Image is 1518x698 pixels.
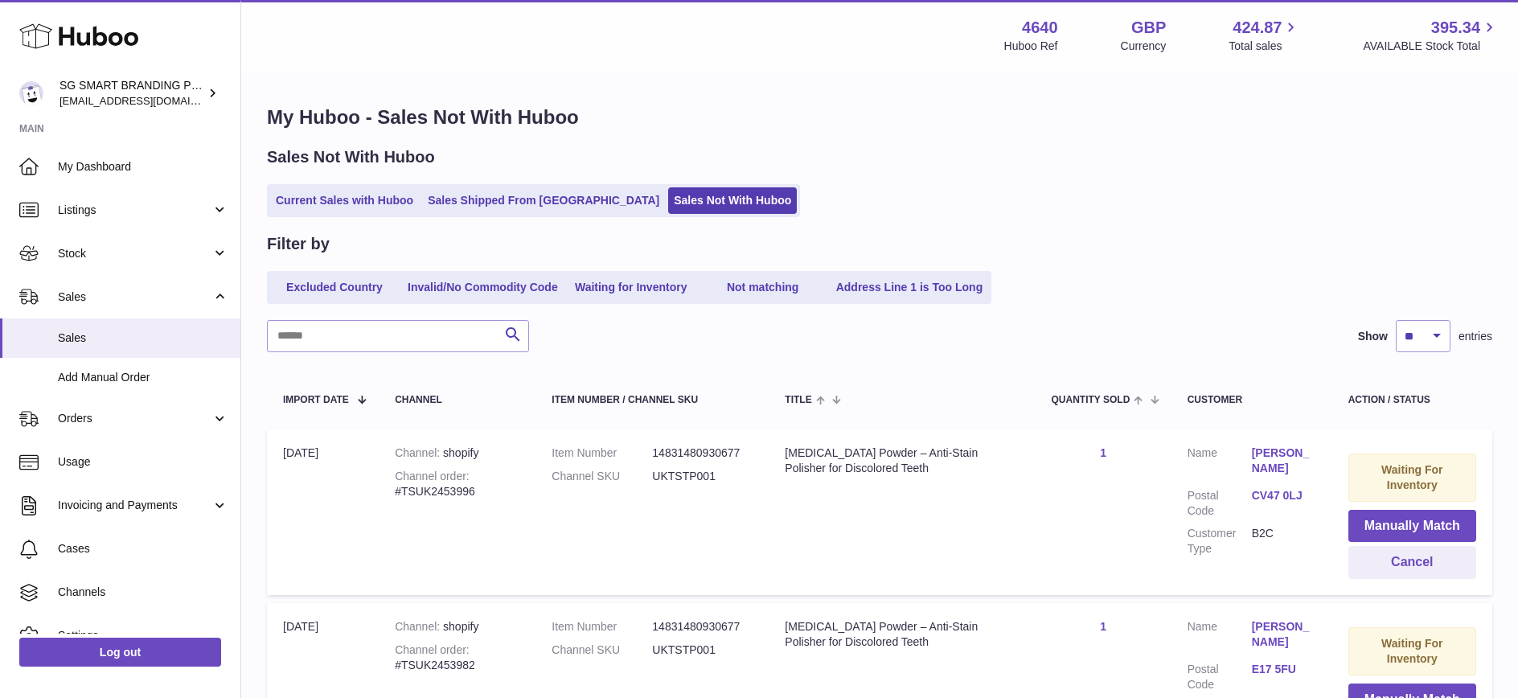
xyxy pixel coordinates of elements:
h2: Filter by [267,233,330,255]
dt: Item Number [552,445,652,461]
div: Item Number / Channel SKU [552,395,753,405]
a: Address Line 1 is Too Long [831,274,989,301]
div: [MEDICAL_DATA] Powder – Anti-Stain Polisher for Discolored Teeth [785,619,1019,650]
a: [PERSON_NAME] [1252,619,1316,650]
span: Listings [58,203,211,218]
label: Show [1358,329,1388,344]
div: shopify [395,619,519,634]
span: Cases [58,541,228,556]
span: Quantity Sold [1052,395,1130,405]
a: Log out [19,638,221,667]
dt: Postal Code [1188,662,1252,692]
td: [DATE] [267,429,379,595]
button: Manually Match [1348,510,1476,543]
div: #TSUK2453996 [395,469,519,499]
strong: Channel order [395,643,470,656]
strong: Channel [395,446,443,459]
span: Stock [58,246,211,261]
span: Title [785,395,811,405]
div: Currency [1121,39,1167,54]
a: Sales Not With Huboo [668,187,797,214]
strong: Waiting For Inventory [1381,637,1442,665]
a: [PERSON_NAME] [1252,445,1316,476]
dt: Name [1188,619,1252,654]
dd: UKTSTP001 [652,643,753,658]
dt: Item Number [552,619,652,634]
strong: Channel order [395,470,470,482]
span: 395.34 [1431,17,1480,39]
strong: Waiting For Inventory [1381,463,1442,491]
span: Import date [283,395,349,405]
a: Not matching [699,274,827,301]
a: 395.34 AVAILABLE Stock Total [1363,17,1499,54]
a: Waiting for Inventory [567,274,695,301]
dd: 14831480930677 [652,445,753,461]
div: Channel [395,395,519,405]
span: Sales [58,331,228,346]
div: Customer [1188,395,1316,405]
a: 1 [1100,446,1106,459]
a: Invalid/No Commodity Code [402,274,564,301]
dt: Customer Type [1188,526,1252,556]
a: E17 5FU [1252,662,1316,677]
span: Orders [58,411,211,426]
div: #TSUK2453982 [395,643,519,673]
div: shopify [395,445,519,461]
dd: UKTSTP001 [652,469,753,484]
div: Action / Status [1348,395,1476,405]
span: Usage [58,454,228,470]
div: Huboo Ref [1004,39,1058,54]
h1: My Huboo - Sales Not With Huboo [267,105,1492,130]
button: Cancel [1348,546,1476,579]
dt: Channel SKU [552,643,652,658]
dd: 14831480930677 [652,619,753,634]
span: [EMAIL_ADDRESS][DOMAIN_NAME] [59,94,236,107]
span: AVAILABLE Stock Total [1363,39,1499,54]
dt: Postal Code [1188,488,1252,519]
span: Settings [58,628,228,643]
span: Total sales [1229,39,1300,54]
a: Current Sales with Huboo [270,187,419,214]
a: 1 [1100,620,1106,633]
div: SG SMART BRANDING PTE. LTD. [59,78,204,109]
img: uktopsmileshipping@gmail.com [19,81,43,105]
span: entries [1459,329,1492,344]
dt: Channel SKU [552,469,652,484]
a: Sales Shipped From [GEOGRAPHIC_DATA] [422,187,665,214]
div: [MEDICAL_DATA] Powder – Anti-Stain Polisher for Discolored Teeth [785,445,1019,476]
dt: Name [1188,445,1252,480]
span: Add Manual Order [58,370,228,385]
strong: Channel [395,620,443,633]
span: Channels [58,585,228,600]
span: My Dashboard [58,159,228,174]
span: 424.87 [1233,17,1282,39]
a: CV47 0LJ [1252,488,1316,503]
strong: 4640 [1022,17,1058,39]
span: Sales [58,289,211,305]
a: 424.87 Total sales [1229,17,1300,54]
span: Invoicing and Payments [58,498,211,513]
h2: Sales Not With Huboo [267,146,435,168]
strong: GBP [1131,17,1166,39]
a: Excluded Country [270,274,399,301]
dd: B2C [1252,526,1316,556]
